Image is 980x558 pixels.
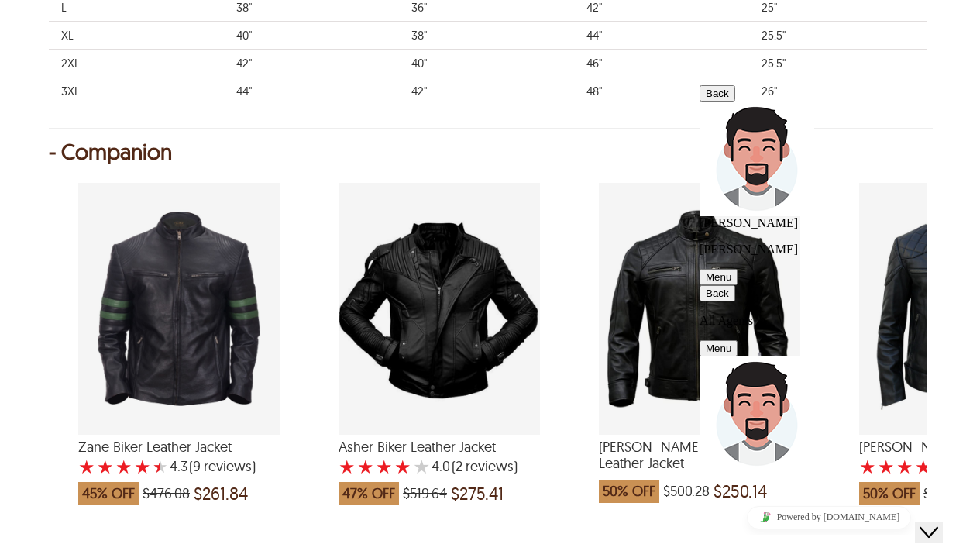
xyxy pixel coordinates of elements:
span: $493.02 [923,486,970,501]
td: Sleeve Length 26" [749,77,924,105]
span: $519.64 [403,486,447,501]
span: $250.14 [714,484,767,499]
td: Waist 40" [399,49,574,77]
span: reviews [462,459,514,474]
td: Jacket Hips 48" [574,77,749,105]
label: 2 rating [97,459,114,474]
td: Women Bust 42" [224,49,399,77]
label: 4 rating [134,459,151,474]
iframe: chat widget [693,500,965,535]
div: - Companion [49,144,931,160]
label: 1 rating [339,459,356,474]
label: 5 rating [153,459,168,474]
span: $261.84 [194,486,248,501]
label: 4 rating [394,459,411,474]
td: Size 3XL [49,77,224,105]
td: Women Bust 44" [224,77,399,105]
span: ) [452,459,518,474]
a: Asher Biker Leather Jacket with a 4 Star Rating 2 Product Review which was at a price of $519.64,... [339,425,540,506]
span: 45% OFF [78,482,139,505]
label: 5 rating [413,459,430,474]
span: $275.41 [451,486,504,501]
td: Waist 42" [399,77,574,105]
td: Women Bust 40" [224,21,399,49]
span: Zane Biker Leather Jacket [78,439,280,456]
label: 3 rating [115,459,132,474]
span: ) [189,459,256,474]
span: Asher Biker Leather Jacket [339,439,540,456]
span: 47% OFF [339,482,399,505]
td: Jacket Hips 46" [574,49,749,77]
label: 1 rating [78,459,95,474]
label: 4.3 [170,459,187,474]
a: Zane Biker Leather Jacket with a 4.333333333333333 Star Rating 9 Product Review which was at a pr... [78,425,280,506]
label: 3 rating [376,459,393,474]
a: Jason Classic Biker Leather Jacket which was at a price of $500.28, now after discount the price is [599,425,800,503]
td: Size 2XL [49,49,224,77]
span: Jason Classic Biker Leather Jacket [599,439,800,472]
span: $500.28 [663,484,710,499]
td: Jacket Hips 44" [574,21,749,49]
td: Sleeve Length 25.5" [749,49,924,77]
td: Waist 38" [399,21,574,49]
td: Size XL [49,21,224,49]
span: reviews [201,459,252,474]
span: (2 [452,459,462,474]
span: (9 [189,459,201,474]
span: $476.08 [143,486,190,501]
label: 2 rating [357,459,374,474]
td: Sleeve Length 25.5" [749,21,924,49]
iframe: chat widget [693,79,965,482]
span: 50% OFF [599,480,659,503]
span: 50% OFF [859,482,920,505]
label: 4.0 [432,459,450,474]
iframe: chat widget [915,496,965,542]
